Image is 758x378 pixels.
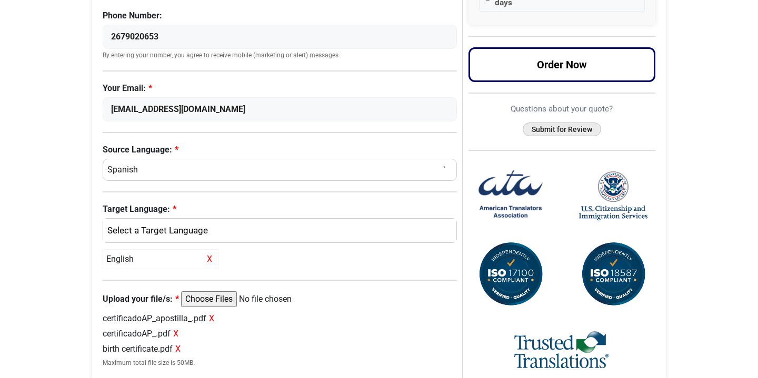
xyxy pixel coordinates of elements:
[103,203,457,216] label: Target Language:
[523,122,601,137] button: Submit for Review
[108,224,446,238] div: English
[103,328,457,340] div: certificadoAP_.pdf
[579,170,647,221] img: United States Citizenship and Immigration Services Logo
[103,312,457,325] div: certificadoAP_apostilla_.pdf
[204,253,215,265] span: X
[476,161,545,230] img: American Translators Association Logo
[103,293,179,305] label: Upload your file/s:
[103,144,457,156] label: Source Language:
[175,344,181,354] span: X
[476,240,545,309] img: ISO 17100 Compliant Certification
[103,52,457,60] small: By entering your number, you agree to receive mobile (marketing or alert) messages
[103,9,457,22] label: Phone Number:
[468,104,656,114] h6: Questions about your quote?
[579,240,647,309] img: ISO 18587 Compliant Certification
[103,218,457,243] button: English
[468,47,656,82] button: Order Now
[103,97,457,121] input: Enter Your Email
[103,343,457,355] div: birth certificate.pdf
[103,82,457,95] label: Your Email:
[173,329,178,339] span: X
[103,25,457,49] input: Enter Your Phone Number
[514,330,609,371] img: Trusted Translations Logo
[103,249,218,269] div: English
[209,313,214,323] span: X
[103,358,457,367] small: Maximum total file size is 50MB.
